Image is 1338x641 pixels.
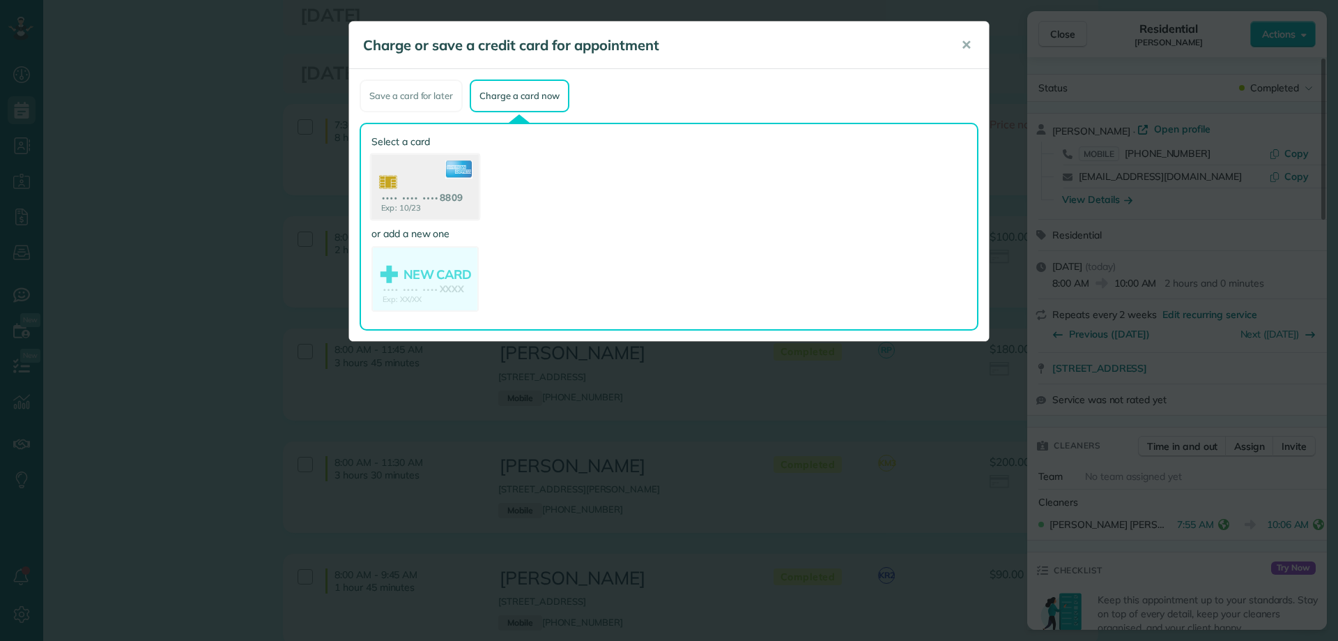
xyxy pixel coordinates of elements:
h5: Charge or save a credit card for appointment [363,36,941,55]
div: Charge a card now [470,80,569,112]
label: Select a card [371,135,479,149]
label: or add a new one [371,227,479,241]
div: Save a card for later [360,80,463,112]
span: ✕ [961,37,971,53]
